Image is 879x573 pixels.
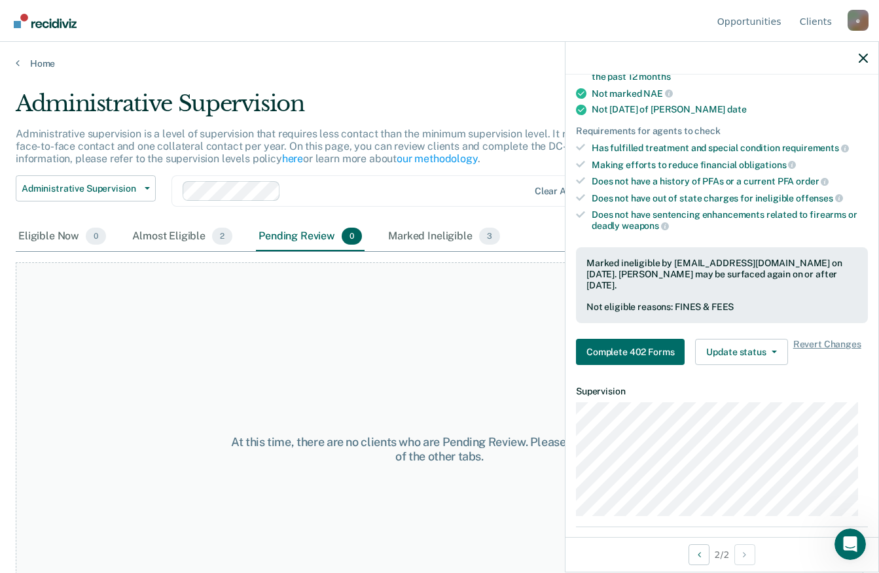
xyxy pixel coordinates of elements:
[592,159,868,171] div: Making efforts to reduce financial
[586,258,857,290] div: Marked ineligible by [EMAIL_ADDRESS][DOMAIN_NAME] on [DATE]. [PERSON_NAME] may be surfaced again ...
[212,228,232,245] span: 2
[16,222,109,251] div: Eligible Now
[565,537,878,572] div: 2 / 2
[592,192,868,204] div: Does not have out of state charges for ineligible
[576,339,690,365] a: Navigate to form link
[834,529,866,560] iframe: Intercom live chat
[535,186,590,197] div: Clear agents
[592,104,868,115] div: Not [DATE] of [PERSON_NAME]
[14,14,77,28] img: Recidiviz
[479,228,500,245] span: 3
[342,228,362,245] span: 0
[782,143,849,153] span: requirements
[739,160,796,170] span: obligations
[386,222,503,251] div: Marked Ineligible
[576,386,868,397] dt: Supervision
[22,183,139,194] span: Administrative Supervision
[86,228,106,245] span: 0
[130,222,235,251] div: Almost Eligible
[16,90,675,128] div: Administrative Supervision
[592,88,868,99] div: Not marked
[639,71,670,82] span: months
[689,544,709,565] button: Previous Opportunity
[695,339,787,365] button: Update status
[592,142,868,154] div: Has fulfilled treatment and special condition
[397,152,478,165] a: our methodology
[592,209,868,232] div: Does not have sentencing enhancements related to firearms or deadly
[16,58,863,69] a: Home
[848,10,869,31] button: Profile dropdown button
[586,302,857,313] div: Not eligible reasons: FINES & FEES
[622,220,669,231] span: weapons
[793,339,861,365] span: Revert Changes
[16,128,668,165] p: Administrative supervision is a level of supervision that requires less contact than the minimum ...
[727,104,746,114] span: date
[282,152,303,165] a: here
[643,88,672,99] span: NAE
[734,544,755,565] button: Next Opportunity
[848,10,869,31] div: e
[592,175,868,187] div: Does not have a history of PFAs or a current PFA order
[256,222,365,251] div: Pending Review
[228,435,651,463] div: At this time, there are no clients who are Pending Review. Please navigate to one of the other tabs.
[576,126,868,137] div: Requirements for agents to check
[576,339,685,365] button: Complete 402 Forms
[796,193,843,203] span: offenses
